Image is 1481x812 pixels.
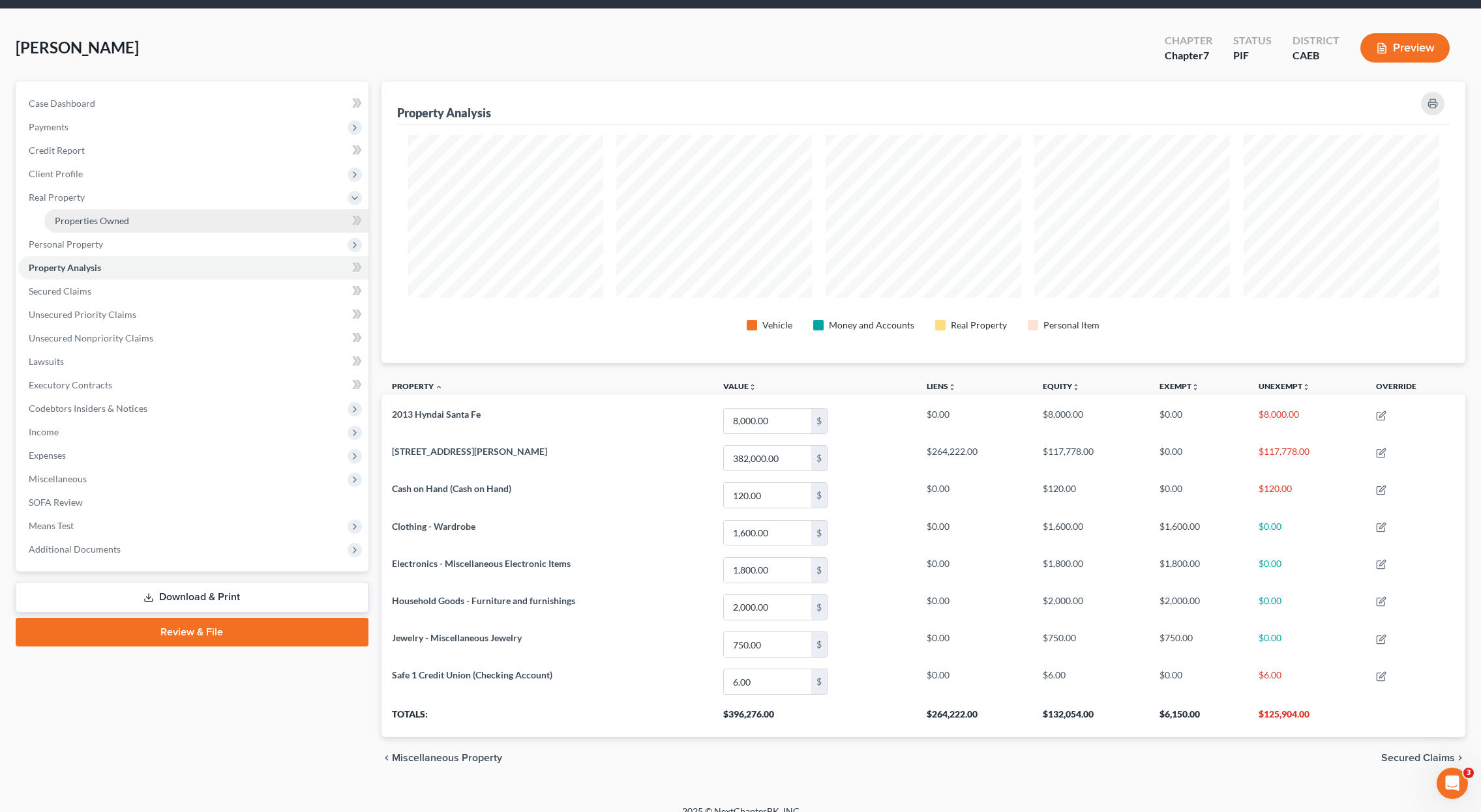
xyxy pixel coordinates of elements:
[1032,588,1149,626] td: $2,000.00
[1366,373,1465,403] th: Override
[1032,440,1149,477] td: $117,778.00
[1463,768,1474,778] span: 3
[1149,663,1249,701] td: $0.00
[1043,319,1100,332] div: Personal Item
[811,558,827,583] div: $
[1165,33,1212,48] div: Chapter
[724,632,811,657] input: 0.00
[1455,753,1465,763] i: chevron_right
[916,440,1033,477] td: $264,222.00
[392,753,502,763] span: Miscellaneous Property
[916,402,1033,439] td: $0.00
[811,632,827,657] div: $
[927,381,956,391] a: Liensunfold_more
[392,521,475,532] span: Clothing - Wardrobe
[1360,33,1450,63] button: Preview
[29,285,91,297] span: Secured Claims
[29,239,103,250] span: Personal Property
[381,753,392,763] i: chevron_left
[381,701,713,737] th: Totals:
[951,319,1007,332] div: Real Property
[29,520,74,531] span: Means Test
[829,319,914,332] div: Money and Accounts
[1032,514,1149,551] td: $1,600.00
[749,383,756,391] i: unfold_more
[1248,402,1366,439] td: $8,000.00
[1032,477,1149,514] td: $120.00
[724,409,811,433] input: 0.00
[1259,381,1310,391] a: Unexemptunfold_more
[1032,551,1149,588] td: $1,800.00
[392,558,571,569] span: Electronics - Miscellaneous Electronic Items
[1381,753,1465,763] button: Secured Claims chevron_right
[811,483,827,508] div: $
[1159,381,1199,391] a: Exemptunfold_more
[916,588,1033,626] td: $0.00
[724,558,811,583] input: 0.00
[1248,514,1366,551] td: $0.00
[811,446,827,471] div: $
[1149,626,1249,663] td: $750.00
[29,332,153,343] span: Unsecured Nonpriority Claims
[1293,48,1339,63] div: CAEB
[29,356,64,367] span: Lawsuits
[762,319,792,332] div: Vehicle
[724,521,811,545] input: 0.00
[1149,402,1249,439] td: $0.00
[1032,626,1149,663] td: $750.00
[29,473,87,484] span: Miscellaneous
[16,582,368,613] a: Download & Print
[1149,477,1249,514] td: $0.00
[811,595,827,620] div: $
[1149,588,1249,626] td: $2,000.00
[18,326,368,350] a: Unsecured Nonpriority Claims
[392,409,481,420] span: 2013 Hyndai Santa Fe
[1381,753,1455,763] span: Secured Claims
[1149,551,1249,588] td: $1,800.00
[1149,440,1249,477] td: $0.00
[18,280,368,303] a: Secured Claims
[723,381,756,391] a: Valueunfold_more
[713,701,916,737] th: $396,276.00
[1149,701,1249,737] th: $6,150.00
[29,379,112,390] span: Executory Contracts
[29,98,95,109] span: Case Dashboard
[18,303,368,326] a: Unsecured Priority Claims
[29,309,136,320] span: Unsecured Priority Claims
[1072,383,1080,391] i: unfold_more
[1203,49,1209,61] span: 7
[18,491,368,514] a: SOFA Review
[381,753,502,763] button: chevron_left Miscellaneous Property
[1248,477,1366,514] td: $120.00
[29,426,59,437] span: Income
[724,446,811,471] input: 0.00
[1149,514,1249,551] td: $1,600.00
[392,381,443,391] a: Property expand_less
[29,497,83,508] span: SOFA Review
[18,92,368,115] a: Case Dashboard
[1248,440,1366,477] td: $117,778.00
[811,409,827,433] div: $
[29,544,121,555] span: Additional Documents
[1248,551,1366,588] td: $0.00
[29,262,101,273] span: Property Analysis
[16,38,139,57] span: [PERSON_NAME]
[397,105,491,121] div: Property Analysis
[1293,33,1339,48] div: District
[18,139,368,162] a: Credit Report
[44,209,368,233] a: Properties Owned
[1248,588,1366,626] td: $0.00
[1043,381,1080,391] a: Equityunfold_more
[1437,768,1468,799] iframe: Intercom live chat
[948,383,956,391] i: unfold_more
[916,626,1033,663] td: $0.00
[29,168,83,179] span: Client Profile
[1233,48,1272,63] div: PIF
[1165,48,1212,63] div: Chapter
[811,521,827,545] div: $
[916,701,1033,737] th: $264,222.00
[811,669,827,694] div: $
[55,215,129,226] span: Properties Owned
[1191,383,1199,391] i: unfold_more
[18,350,368,373] a: Lawsuits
